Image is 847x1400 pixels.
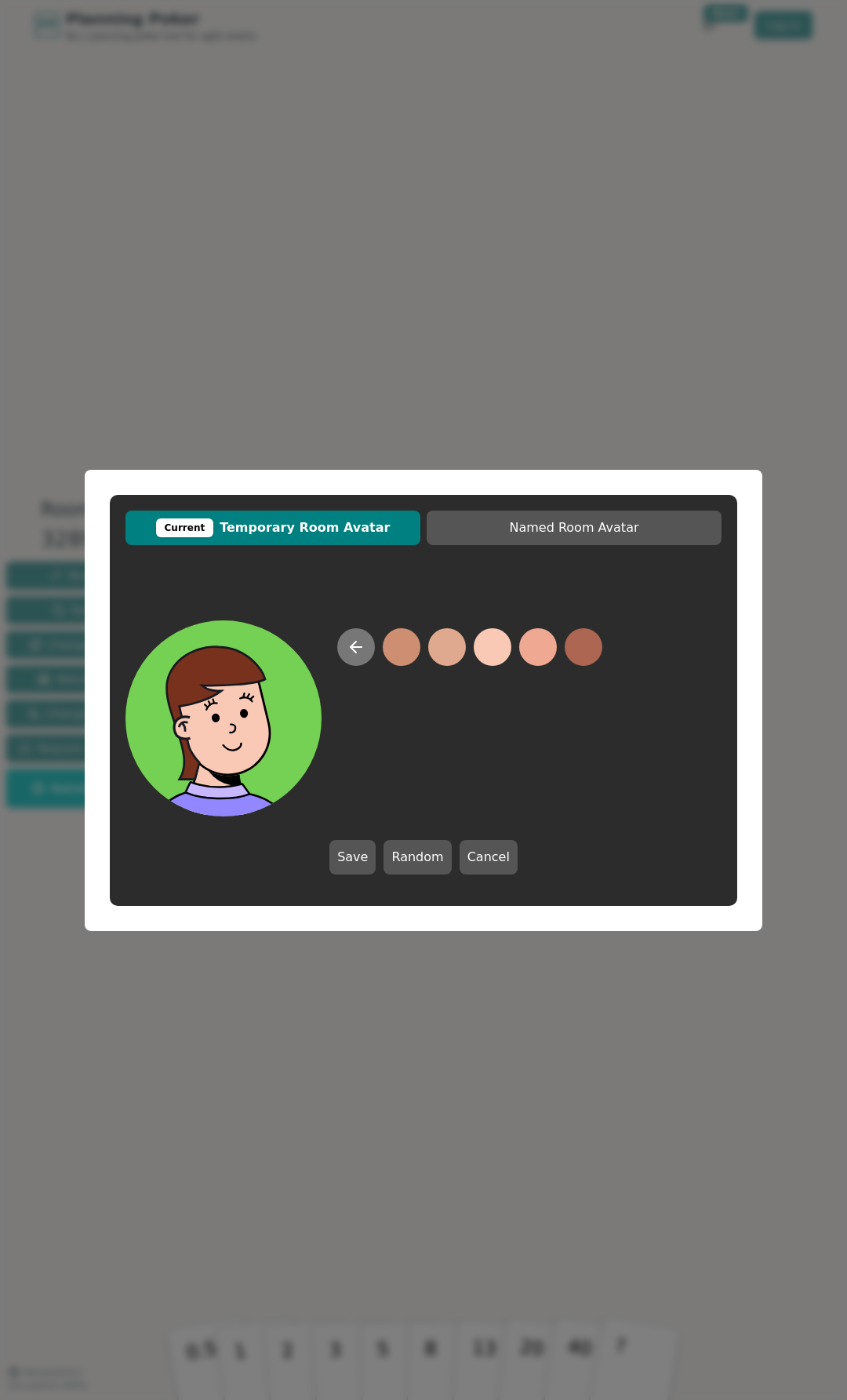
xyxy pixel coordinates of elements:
button: Cancel [460,840,518,875]
button: Random [384,840,451,875]
span: Temporary Room Avatar [133,518,413,537]
button: Named Room Avatar [427,511,722,545]
span: Named Room Avatar [434,518,714,537]
button: Save [329,840,376,875]
button: CurrentTemporary Room Avatar [125,511,420,545]
div: Current [156,518,214,537]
